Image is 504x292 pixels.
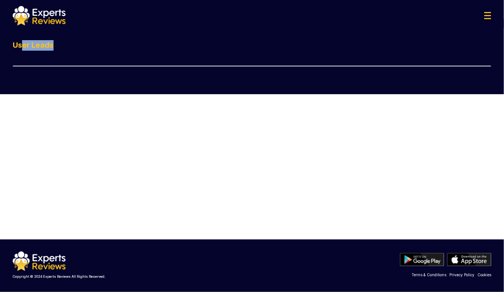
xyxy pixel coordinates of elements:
a: Terms & Conditions [412,272,446,278]
img: logo [13,251,66,271]
img: Menu Icon [484,12,491,19]
img: apple store btn [447,253,491,266]
h1: User Leads [13,40,491,51]
a: Privacy Policy [449,272,474,278]
img: play store btn [400,253,444,266]
img: logo [13,6,66,26]
p: Copyright © 2024 Experts Reviews All Rights Reserved. [13,274,106,279]
a: Cookies [477,272,491,278]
